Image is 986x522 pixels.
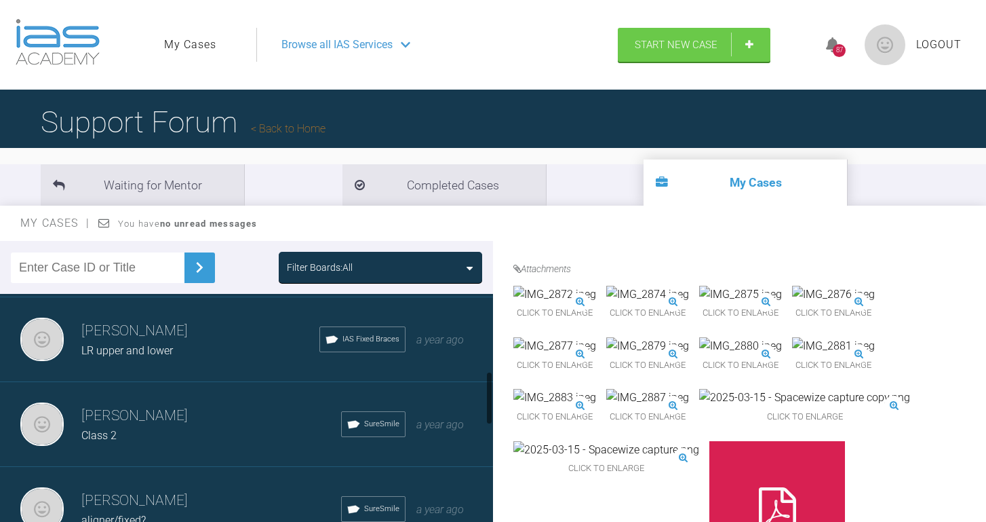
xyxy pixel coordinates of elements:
[81,429,117,442] span: Class 2
[287,260,353,275] div: Filter Boards: All
[20,318,64,361] img: Iman Hosni
[916,36,962,54] a: Logout
[20,403,64,446] img: Iman Hosni
[606,389,689,407] img: IMG_2887.jpeg
[699,407,910,428] span: Click to enlarge
[792,337,875,355] img: IMG_2881.jpeg
[513,389,596,407] img: IMG_2883.jpeg
[20,217,90,229] span: My Cases
[81,489,341,512] h3: [PERSON_NAME]
[81,405,341,428] h3: [PERSON_NAME]
[606,303,689,324] span: Click to enlarge
[513,355,596,376] span: Click to enlarge
[618,28,770,62] a: Start New Case
[11,253,184,283] input: Enter Case ID or Title
[513,407,596,428] span: Click to enlarge
[865,24,905,65] img: profile.png
[16,19,100,65] img: logo-light.3e3ef733.png
[513,441,699,459] img: 2025-03-15 - Spacewize capture.png
[699,355,782,376] span: Click to enlarge
[189,257,210,278] img: chevronRight.28bd32b0.svg
[342,164,546,206] li: Completed Cases
[41,98,326,146] h1: Support Forum
[364,418,399,430] span: SureSmile
[513,261,966,276] h4: Attachments
[118,219,257,229] span: You have
[416,333,464,346] span: a year ago
[606,407,689,428] span: Click to enlarge
[606,337,689,355] img: IMG_2879.jpeg
[792,303,875,324] span: Click to enlarge
[644,160,847,206] li: My Cases
[41,164,244,206] li: Waiting for Mentor
[81,344,173,357] span: LR upper and lower
[792,286,875,303] img: IMG_2876.jpeg
[513,458,699,479] span: Click to enlarge
[606,355,689,376] span: Click to enlarge
[513,286,596,303] img: IMG_2872.jpeg
[281,36,393,54] span: Browse all IAS Services
[416,418,464,431] span: a year ago
[833,44,846,57] div: 87
[513,303,596,324] span: Click to enlarge
[364,503,399,515] span: SureSmile
[699,303,782,324] span: Click to enlarge
[792,355,875,376] span: Click to enlarge
[160,219,257,229] strong: no unread messages
[699,337,782,355] img: IMG_2880.jpeg
[513,337,596,355] img: IMG_2877.jpeg
[699,389,910,407] img: 2025-03-15 - Spacewize capture copy.png
[164,36,216,54] a: My Cases
[416,503,464,516] span: a year ago
[635,39,717,51] span: Start New Case
[251,122,326,135] a: Back to Home
[342,333,399,346] span: IAS Fixed Braces
[699,286,782,303] img: IMG_2875.jpeg
[606,286,689,303] img: IMG_2874.jpeg
[81,320,319,343] h3: [PERSON_NAME]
